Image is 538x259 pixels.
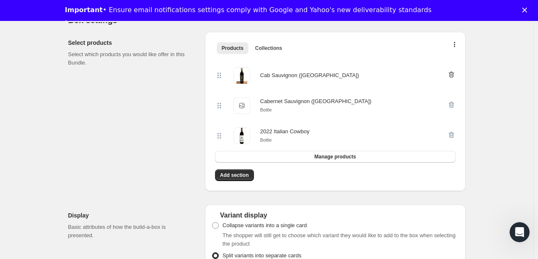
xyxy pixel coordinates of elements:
b: Important [65,6,102,14]
div: Cab Sauvignon ([GEOGRAPHIC_DATA]) [260,71,359,80]
button: Manage products [215,151,456,163]
iframe: Intercom live chat [510,222,530,242]
a: Learn more [65,19,108,28]
small: Bottle [260,107,272,112]
span: The shopper will still get to choose which variant they would like to add to the box when selecti... [223,232,456,247]
div: • Ensure email notifications settings comply with Google and Yahoo's new deliverability standards [65,6,432,14]
small: Bottle [260,137,272,142]
span: Split variants into separate cards [223,252,302,259]
span: Manage products [314,153,356,160]
p: Select which products you would like offer in this Bundle. [68,50,192,67]
span: Collections [255,45,282,52]
div: Variant display [212,211,459,220]
h2: Display [68,211,192,220]
span: Collapse variants into a single card [223,222,307,228]
button: Add section [215,169,254,181]
span: Products [222,45,243,52]
p: Basic attributes of how the build-a-box is presented. [68,223,192,240]
div: Close [522,8,530,13]
div: Cabernet Sauvignon ([GEOGRAPHIC_DATA]) [260,97,371,106]
span: Add section [220,172,249,179]
img: 2022 Italian Cowboy [233,127,250,144]
h2: Select products [68,39,192,47]
div: 2022 Italian Cowboy [260,127,310,136]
